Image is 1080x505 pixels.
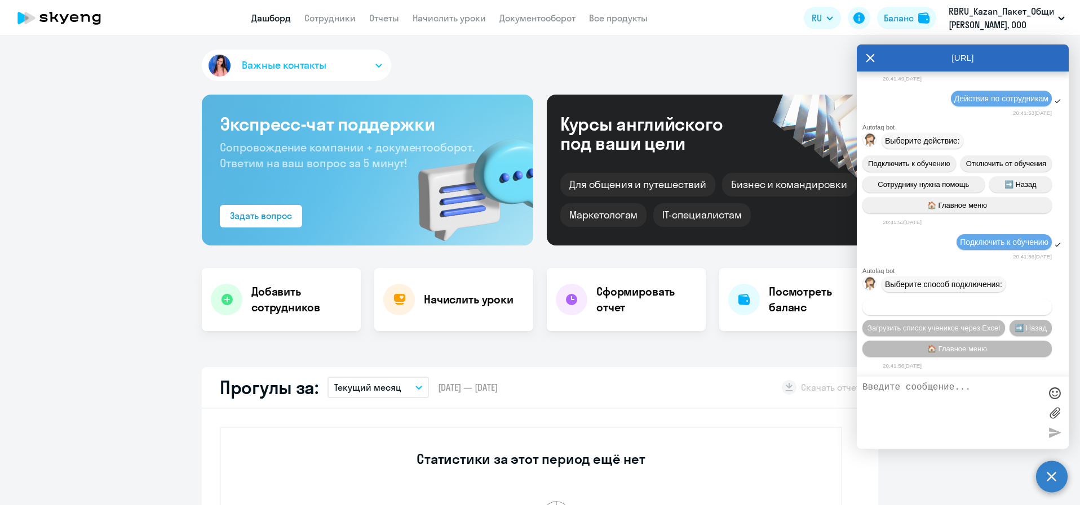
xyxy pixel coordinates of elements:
label: Лимит 10 файлов [1046,404,1063,421]
img: bot avatar [863,133,877,150]
button: 🏠 Главное меню [862,341,1052,357]
button: Задать вопрос [220,205,302,227]
span: ➡️ Назад [1015,324,1047,332]
span: Добавить учеников вручную [909,303,1005,311]
a: Все продукты [589,12,648,24]
img: avatar [206,52,233,79]
div: IT-специалистам [653,203,750,227]
h2: Прогулы за: [220,376,318,399]
h4: Добавить сотрудников [251,284,352,315]
time: 20:41:49[DATE] [883,75,922,82]
time: 20:41:56[DATE] [883,363,922,369]
img: bg-img [402,119,533,245]
button: 🏠 Главное меню [862,197,1052,213]
button: Текущий месяц [327,377,429,398]
span: Загрузить список учеников через Excel [867,324,1000,332]
span: Подключить к обучению [868,159,950,168]
span: RU [812,11,822,25]
img: bot avatar [863,277,877,293]
a: Отчеты [369,12,399,24]
p: Текущий месяц [334,381,401,394]
button: Отключить от обучения [961,155,1052,172]
h3: Экспресс-чат поддержки [220,113,515,135]
button: RBRU_Kazan_Пакет_Общий, [PERSON_NAME], ООО [943,5,1070,32]
div: Курсы английского под ваши цели [560,114,753,153]
span: 🏠 Главное меню [927,345,987,353]
div: Для общения и путешествий [560,173,715,196]
button: Важные контакты [202,50,391,81]
h4: Сформировать отчет [596,284,697,315]
button: Балансbalance [877,7,936,29]
h4: Начислить уроки [424,292,514,307]
div: Задать вопрос [230,209,292,222]
span: [DATE] — [DATE] [438,381,498,394]
button: Добавить учеников вручную [862,299,1052,315]
div: Autofaq bot [862,267,1069,274]
time: 20:41:53[DATE] [883,219,922,225]
span: Сопровождение компании + документооборот. Ответим на ваш вопрос за 5 минут! [220,140,475,170]
h4: Посмотреть баланс [769,284,869,315]
span: Отключить от обучения [966,159,1046,168]
span: Действия по сотрудникам [954,94,1048,103]
a: Дашборд [251,12,291,24]
span: Выберите способ подключения: [885,280,1002,289]
time: 20:41:56[DATE] [1013,253,1052,260]
h3: Статистики за этот период ещё нет [417,450,645,468]
a: Сотрудники [304,12,356,24]
span: Подключить к обучению [960,238,1048,247]
a: Документооборот [499,12,576,24]
span: 🏠 Главное меню [927,201,987,209]
div: Autofaq bot [862,124,1069,131]
button: ➡️ Назад [1010,320,1052,336]
p: RBRU_Kazan_Пакет_Общий, [PERSON_NAME], ООО [949,5,1054,32]
span: Важные контакты [242,58,326,73]
span: Сотруднику нужна помощь [878,180,969,189]
img: balance [918,12,929,24]
div: Баланс [884,11,914,25]
button: Загрузить список учеников через Excel [862,320,1005,336]
span: Выберите действие: [885,136,960,145]
div: Бизнес и командировки [722,173,856,196]
button: ➡️ Назад [989,176,1052,193]
button: Сотруднику нужна помощь [862,176,985,193]
div: Маркетологам [560,203,647,227]
button: RU [804,7,841,29]
button: Подключить к обучению [862,155,956,172]
time: 20:41:53[DATE] [1013,110,1052,116]
a: Начислить уроки [413,12,486,24]
span: ➡️ Назад [1004,180,1037,189]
